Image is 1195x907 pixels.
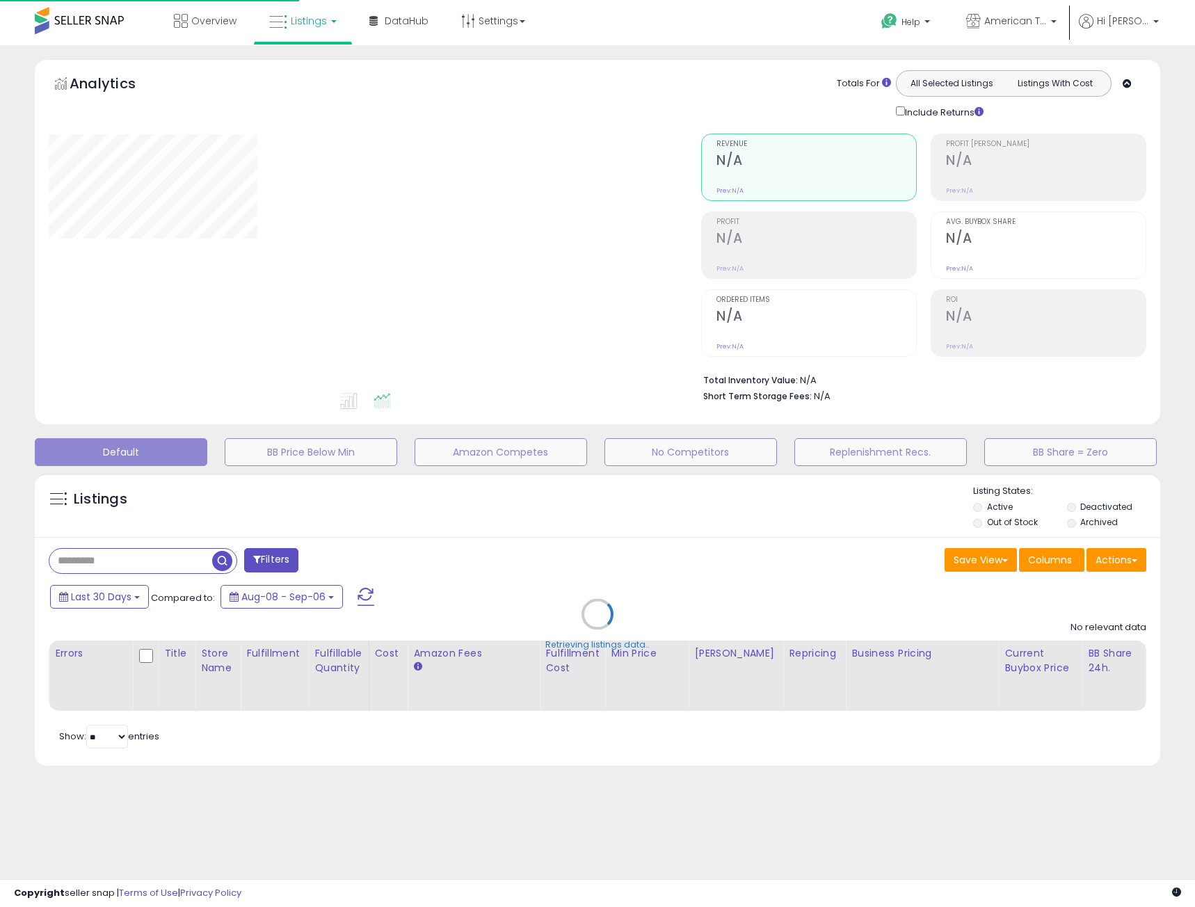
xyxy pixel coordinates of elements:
small: Prev: N/A [946,186,973,195]
h2: N/A [716,308,916,327]
a: Hi [PERSON_NAME] [1079,14,1159,45]
span: Overview [191,14,236,28]
h2: N/A [716,230,916,249]
span: Listings [291,14,327,28]
span: Profit [PERSON_NAME] [946,141,1146,148]
span: Revenue [716,141,916,148]
h2: N/A [946,152,1146,171]
button: Default [35,438,207,466]
i: Get Help [881,13,898,30]
span: Avg. Buybox Share [946,218,1146,226]
button: BB Price Below Min [225,438,397,466]
div: Totals For [837,77,891,90]
small: Prev: N/A [946,342,973,351]
h2: N/A [946,230,1146,249]
button: Amazon Competes [415,438,587,466]
button: All Selected Listings [900,74,1004,93]
small: Prev: N/A [716,342,744,351]
b: Total Inventory Value: [703,374,798,386]
h2: N/A [716,152,916,171]
div: Retrieving listings data.. [545,639,650,651]
small: Prev: N/A [716,186,744,195]
h2: N/A [946,308,1146,327]
span: ROI [946,296,1146,304]
button: BB Share = Zero [984,438,1157,466]
span: Ordered Items [716,296,916,304]
span: Help [901,16,920,28]
a: Help [870,2,944,45]
span: N/A [814,390,831,403]
small: Prev: N/A [946,264,973,273]
button: Listings With Cost [1003,74,1107,93]
small: Prev: N/A [716,264,744,273]
button: Replenishment Recs. [794,438,967,466]
b: Short Term Storage Fees: [703,390,812,402]
span: DataHub [385,14,428,28]
li: N/A [703,371,1136,387]
span: Profit [716,218,916,226]
span: Hi [PERSON_NAME] [1097,14,1149,28]
button: No Competitors [604,438,777,466]
span: American Telecom Headquarters [984,14,1047,28]
h5: Analytics [70,74,163,97]
div: Include Returns [885,104,1000,120]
